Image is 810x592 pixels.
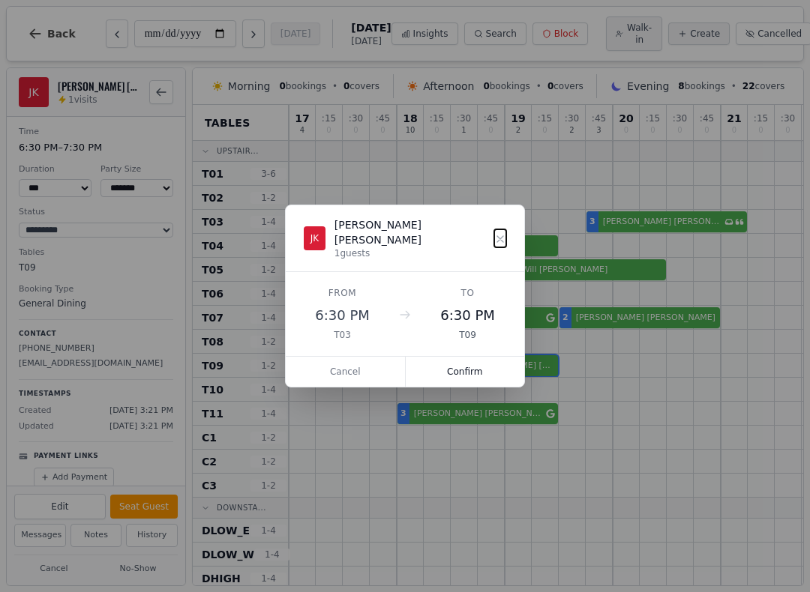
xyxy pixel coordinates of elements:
button: Cancel [286,357,406,387]
div: To [429,287,506,299]
div: JK [304,226,325,250]
div: 6:30 PM [429,305,506,326]
div: [PERSON_NAME] [PERSON_NAME] [334,217,494,247]
div: 6:30 PM [304,305,381,326]
button: Confirm [406,357,525,387]
div: T03 [304,329,381,341]
div: From [304,287,381,299]
div: T09 [429,329,506,341]
div: 1 guests [334,247,494,259]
